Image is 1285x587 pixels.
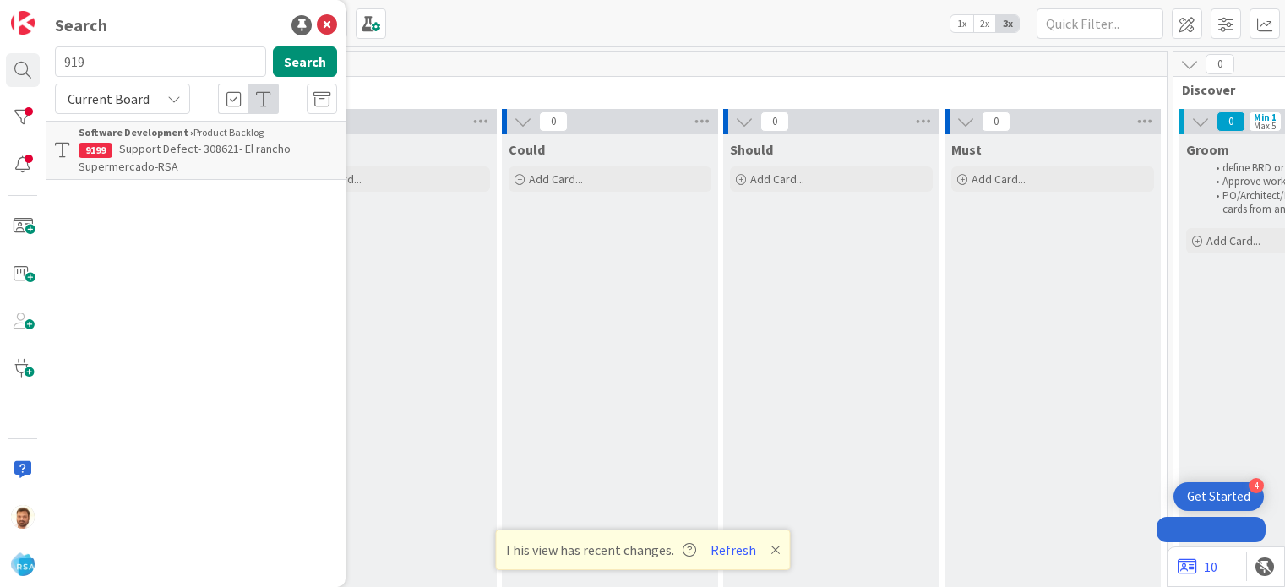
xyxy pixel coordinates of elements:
[972,171,1026,187] span: Add Card...
[760,111,789,132] span: 0
[750,171,804,187] span: Add Card...
[46,121,346,180] a: Software Development ›Product Backlog9199Support Defect- 308621- El rancho Supermercado-RSA
[1178,557,1217,577] a: 10
[951,141,982,158] span: Must
[62,81,1146,98] span: Product Backlog
[11,505,35,529] img: AS
[504,540,696,560] span: This view has recent changes.
[79,126,193,139] b: Software Development ›
[11,552,35,576] img: avatar
[1254,122,1276,130] div: Max 5
[539,111,568,132] span: 0
[1187,488,1250,505] div: Get Started
[973,15,996,32] span: 2x
[79,141,291,174] span: Support Defect- 308621- El rancho Supermercado-RSA
[1037,8,1163,39] input: Quick Filter...
[68,90,150,107] span: Current Board
[1206,54,1234,74] span: 0
[730,141,773,158] span: Should
[55,13,107,38] div: Search
[950,15,973,32] span: 1x
[529,171,583,187] span: Add Card...
[1186,141,1229,158] span: Groom
[1217,111,1245,132] span: 0
[79,125,337,140] div: Product Backlog
[55,46,266,77] input: Search for title...
[509,141,545,158] span: Could
[996,15,1019,32] span: 3x
[1173,482,1264,511] div: Open Get Started checklist, remaining modules: 4
[273,46,337,77] button: Search
[1249,478,1264,493] div: 4
[1254,113,1277,122] div: Min 1
[982,111,1010,132] span: 0
[11,11,35,35] img: Visit kanbanzone.com
[705,539,762,561] button: Refresh
[79,143,112,158] div: 9199
[1206,233,1260,248] span: Add Card...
